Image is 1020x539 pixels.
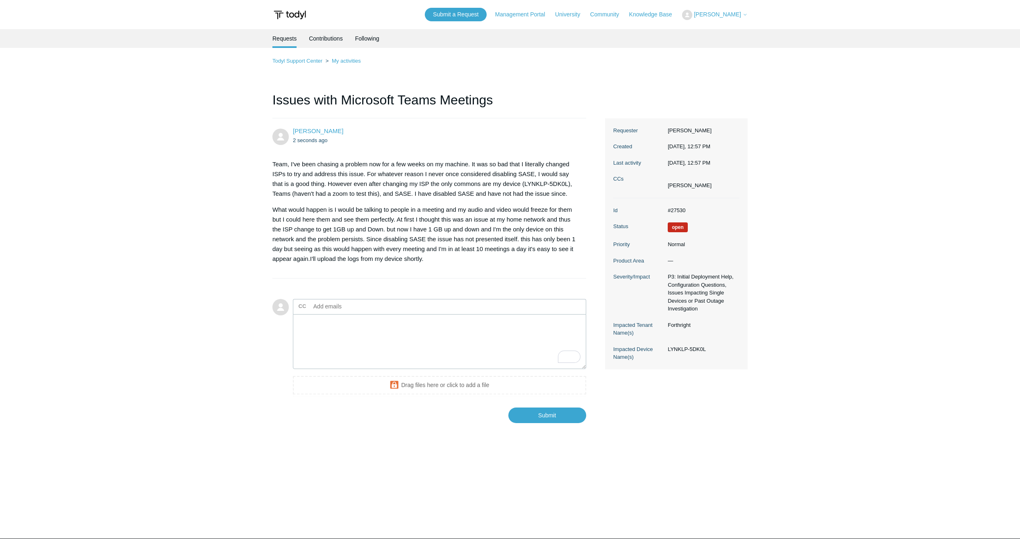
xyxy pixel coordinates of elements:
[664,345,739,353] dd: LYNKLP-5DK0L
[613,240,664,249] dt: Priority
[613,143,664,151] dt: Created
[332,58,361,64] a: My activities
[668,143,710,149] time: 08/19/2025, 12:57
[613,273,664,281] dt: Severity/Impact
[613,345,664,361] dt: Impacted Device Name(s)
[495,10,553,19] a: Management Portal
[613,257,664,265] dt: Product Area
[682,10,748,20] button: [PERSON_NAME]
[299,300,306,313] label: CC
[664,257,739,265] dd: —
[668,160,710,166] time: 08/19/2025, 12:57
[664,273,739,313] dd: P3: Initial Deployment Help, Configuration Questions, Issues Impacting Single Devices or Past Out...
[425,8,487,21] a: Submit a Request
[664,321,739,329] dd: Forthright
[668,181,712,190] li: Heath Gieson
[613,206,664,215] dt: Id
[272,90,586,118] h1: Issues with Microsoft Teams Meetings
[613,159,664,167] dt: Last activity
[293,314,586,369] textarea: To enrich screen reader interactions, please activate Accessibility in Grammarly extension settings
[309,29,343,48] a: Contributions
[613,321,664,337] dt: Impacted Tenant Name(s)
[664,206,739,215] dd: #27530
[629,10,680,19] a: Knowledge Base
[324,58,361,64] li: My activities
[272,159,578,199] p: Team, I've been chasing a problem now for a few weeks on my machine. It was so bad that I literal...
[694,11,741,18] span: [PERSON_NAME]
[272,58,322,64] a: Todyl Support Center
[613,222,664,231] dt: Status
[355,29,379,48] a: Following
[272,29,297,48] li: Requests
[613,127,664,135] dt: Requester
[555,10,588,19] a: University
[293,127,343,134] span: Frank Merino
[613,175,664,183] dt: CCs
[272,58,324,64] li: Todyl Support Center
[668,222,688,232] span: We are working on a response for you
[272,205,578,264] p: What would happen is I would be talking to people in a meeting and my audio and video would freez...
[590,10,628,19] a: Community
[293,137,328,143] time: 08/19/2025, 12:57
[272,7,307,23] img: Todyl Support Center Help Center home page
[664,127,739,135] dd: [PERSON_NAME]
[664,240,739,249] dd: Normal
[310,300,398,313] input: Add emails
[508,408,586,423] input: Submit
[293,127,343,134] a: [PERSON_NAME]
